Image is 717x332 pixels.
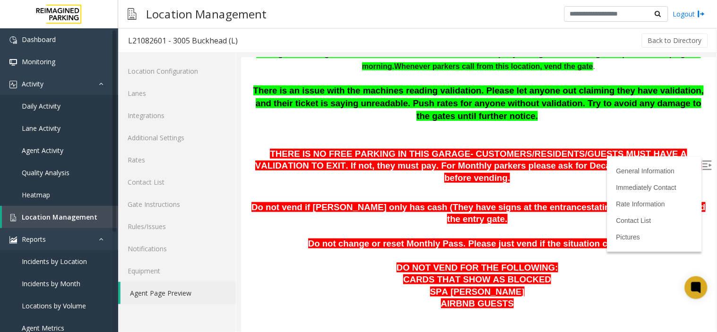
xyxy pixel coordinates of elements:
[162,217,310,227] span: CARDS THAT SHOW AS BLOCKED
[67,181,406,191] span: Do not change or reset Monthly Pass. Please just vend if the situation calls for it.
[22,35,56,44] span: Dashboard
[673,9,705,19] a: Logout
[118,193,236,215] a: Gate Instructions
[9,236,17,244] img: 'icon'
[14,91,461,125] span: THERE IS NO FREE PARKING IN THIS GARAGE- CUSTOMERS/RESIDENTS/GUESTS MUST HAVE A VALIDATION TO EXI...
[22,301,86,310] span: Locations by Volume
[153,5,354,13] span: .
[461,103,471,112] img: Open/Close Sidebar Menu
[118,60,236,82] a: Location Configuration
[128,34,238,47] div: L21082601 - 3005 Buckhead (L)
[22,102,60,111] span: Daily Activity
[118,82,236,104] a: Lanes
[153,5,352,13] b: Whenever parkers call from this location, vend the gate
[12,28,463,63] span: There is an issue with the machines reading validation. Please let anyone out claiming they have ...
[200,241,273,251] span: AIRBNB GUESTS
[22,146,63,155] span: Agent Activity
[22,213,97,221] span: Location Management
[10,145,346,154] span: Do not vend if [PERSON_NAME] only has cash (They have signs at the entrance
[2,206,118,228] a: Location Management
[346,145,374,154] span: stating
[141,2,271,26] h3: Location Management
[189,229,284,239] span: SPA [PERSON_NAME]
[118,104,236,127] a: Integrations
[375,126,436,134] a: Immediately Contact
[206,145,465,167] span: not vend the entry gate.
[22,57,55,66] span: Monitoring
[118,171,236,193] a: Contact List
[118,127,236,149] a: Additional Settings
[642,34,708,48] button: Back to Directory
[9,81,17,88] img: 'icon'
[9,214,17,221] img: 'icon'
[121,282,236,304] a: Agent Page Preview
[155,205,317,215] span: DO NOT VEND FOR THE FOLLOWING:
[375,159,410,167] a: Contact List
[375,110,434,117] a: General Information
[698,9,705,19] img: logout
[22,235,46,244] span: Reports
[118,238,236,260] a: Notifications
[375,143,424,150] a: Rate Information
[22,279,80,288] span: Incidents by Month
[128,2,137,26] img: pageIcon
[22,79,43,88] span: Activity
[22,190,50,199] span: Heatmap
[22,124,60,133] span: Lane Activity
[375,176,399,183] a: Pictures
[9,36,17,44] img: 'icon'
[22,168,69,177] span: Quality Analysis
[118,149,236,171] a: Rates
[118,260,236,282] a: Equipment
[22,257,87,266] span: Incidents by Location
[9,59,17,66] img: 'icon'
[118,215,236,238] a: Rules/Issues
